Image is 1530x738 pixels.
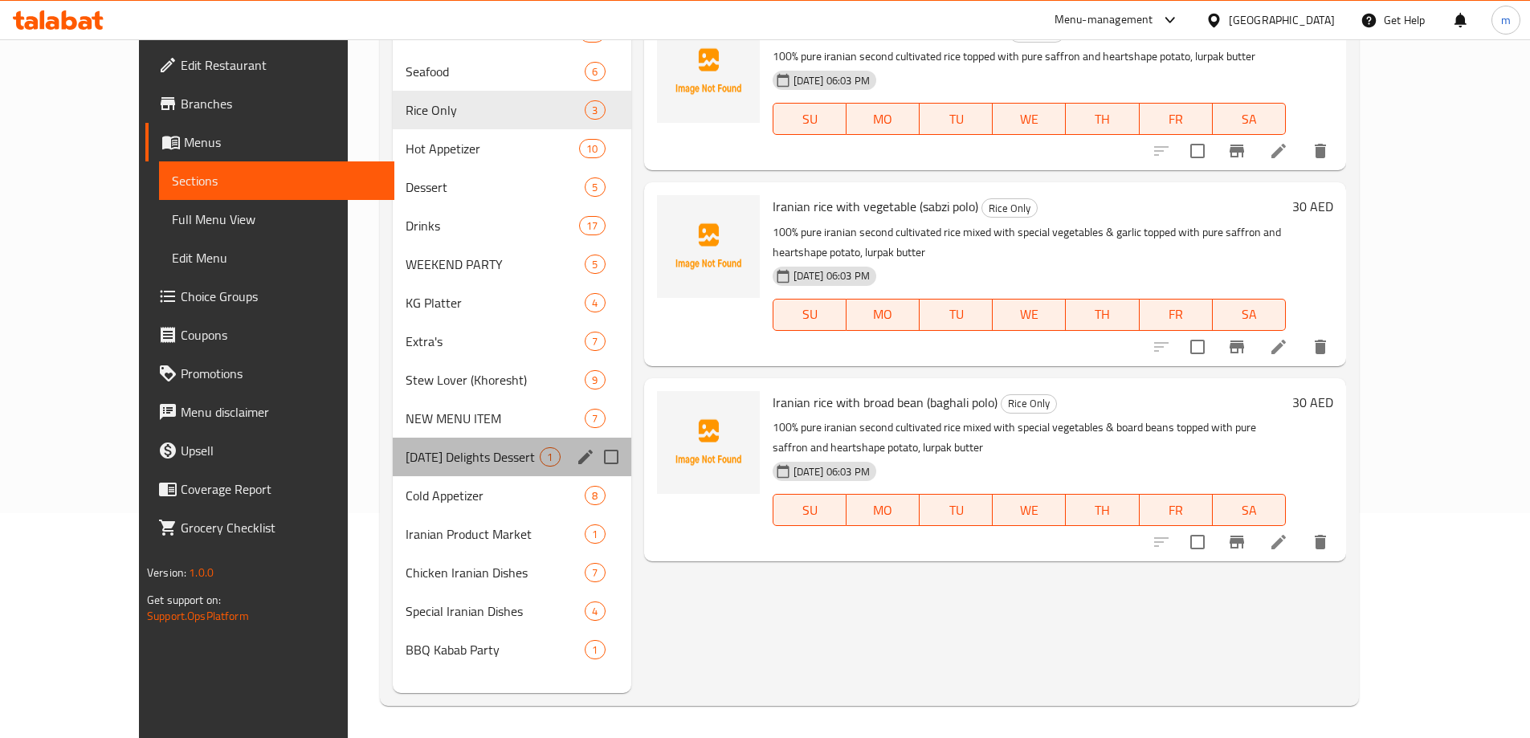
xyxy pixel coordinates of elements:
a: Coverage Report [145,470,394,508]
a: Full Menu View [159,200,394,239]
span: 1 [585,642,604,658]
p: 100% pure iranian second cultivated rice topped with pure saffron and heartshape potato, lurpak b... [773,47,1286,67]
a: Edit menu item [1269,141,1288,161]
div: items [585,62,605,81]
button: edit [573,445,598,469]
button: Branch-specific-item [1218,523,1256,561]
div: BBQ Kabab Party [406,640,585,659]
button: SU [773,299,847,331]
span: MO [853,303,913,326]
button: WE [993,299,1066,331]
button: WE [993,494,1066,526]
span: 7 [585,334,604,349]
span: SA [1219,303,1279,326]
div: Drinks17 [393,206,631,245]
span: WE [999,499,1059,522]
span: SU [780,303,840,326]
button: SA [1213,494,1286,526]
span: Coverage Report [181,479,381,499]
span: Get support on: [147,589,221,610]
button: delete [1301,328,1340,366]
button: TU [920,299,993,331]
button: TH [1066,299,1139,331]
div: items [540,447,560,467]
button: FR [1140,494,1213,526]
button: SU [773,494,847,526]
div: items [585,601,605,621]
span: [DATE] 06:03 PM [787,464,876,479]
a: Coupons [145,316,394,354]
a: Branches [145,84,394,123]
span: Seafood [406,62,585,81]
button: TH [1066,103,1139,135]
div: Rice Only3 [393,91,631,129]
h6: 27 AED [1292,20,1333,43]
img: Iranian rice with broad bean (baghali polo) [657,391,760,494]
span: Dessert [406,177,585,197]
a: Edit menu item [1269,532,1288,552]
span: TU [926,108,986,131]
span: Iranian rice with vegetable (sabzi polo) [773,194,978,218]
span: Full Menu View [172,210,381,229]
span: 17 [580,218,604,234]
span: [DATE] 06:03 PM [787,268,876,283]
span: Drinks [406,216,580,235]
span: KG Platter [406,293,585,312]
a: Edit menu item [1269,337,1288,357]
button: TU [920,103,993,135]
div: WEEKEND PARTY5 [393,245,631,283]
div: Dessert5 [393,168,631,206]
button: TH [1066,494,1139,526]
button: MO [847,494,920,526]
span: NEW MENU ITEM [406,409,585,428]
span: WE [999,303,1059,326]
div: items [579,216,605,235]
span: 1 [585,527,604,542]
div: items [585,563,605,582]
div: items [585,409,605,428]
a: Promotions [145,354,394,393]
div: Chicken Iranian Dishes7 [393,553,631,592]
span: 10 [580,141,604,157]
span: TH [1072,108,1132,131]
button: SU [773,103,847,135]
span: m [1501,11,1511,29]
h6: 30 AED [1292,391,1333,414]
span: [DATE] 06:03 PM [787,73,876,88]
span: Select to update [1181,525,1214,559]
span: Coupons [181,325,381,345]
button: MO [847,299,920,331]
span: Rice Only [982,199,1037,218]
button: delete [1301,132,1340,170]
nav: Menu sections [393,7,631,675]
div: BBQ Kabab Party1 [393,630,631,669]
span: Menus [184,133,381,152]
span: 5 [585,180,604,195]
a: Upsell [145,431,394,470]
a: Menu disclaimer [145,393,394,431]
span: Branches [181,94,381,113]
div: items [585,255,605,274]
span: 6 [585,64,604,80]
a: Sections [159,161,394,200]
span: Rice Only [406,100,585,120]
a: Support.OpsPlatform [147,605,249,626]
span: FR [1146,108,1206,131]
button: WE [993,103,1066,135]
span: Version: [147,562,186,583]
span: SU [780,499,840,522]
span: Select to update [1181,134,1214,168]
img: Iranian rice with vegetable (sabzi polo) [657,195,760,298]
span: 4 [585,296,604,311]
div: items [585,177,605,197]
span: TH [1072,303,1132,326]
div: Seafood6 [393,52,631,91]
span: WEEKEND PARTY [406,255,585,274]
div: items [585,100,605,120]
button: SA [1213,299,1286,331]
a: Grocery Checklist [145,508,394,547]
button: FR [1140,299,1213,331]
span: Promotions [181,364,381,383]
